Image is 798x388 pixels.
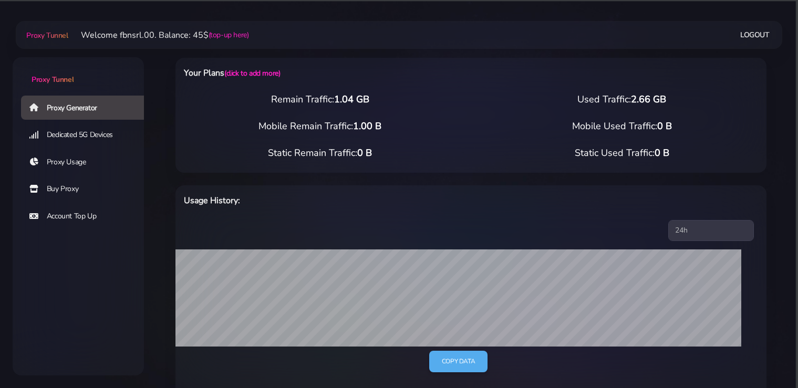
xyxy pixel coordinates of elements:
a: (click to add more) [224,68,280,78]
span: 1.04 GB [334,93,369,106]
div: Remain Traffic: [169,92,471,107]
a: Proxy Generator [21,96,152,120]
div: Used Traffic: [471,92,773,107]
a: Logout [740,25,770,45]
span: 1.00 B [353,120,381,132]
div: Mobile Used Traffic: [471,119,773,133]
a: Dedicated 5G Devices [21,123,152,147]
a: Copy data [429,351,488,372]
span: Proxy Tunnel [26,30,68,40]
span: 0 B [357,146,372,159]
a: Proxy Tunnel [13,57,144,85]
h6: Usage History: [184,194,514,207]
div: Static Used Traffic: [471,146,773,160]
a: (top-up here) [209,29,249,40]
a: Buy Proxy [21,177,152,201]
a: Proxy Tunnel [24,27,68,44]
span: 0 B [655,146,669,159]
h6: Your Plans [184,66,514,80]
iframe: Webchat Widget [643,216,785,375]
span: 2.66 GB [631,93,666,106]
div: Mobile Remain Traffic: [169,119,471,133]
a: Proxy Usage [21,150,152,174]
li: Welcome fbnsrl.00. Balance: 45$ [68,29,249,41]
span: 0 B [657,120,672,132]
a: Account Top Up [21,204,152,228]
span: Proxy Tunnel [32,75,74,85]
div: Static Remain Traffic: [169,146,471,160]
